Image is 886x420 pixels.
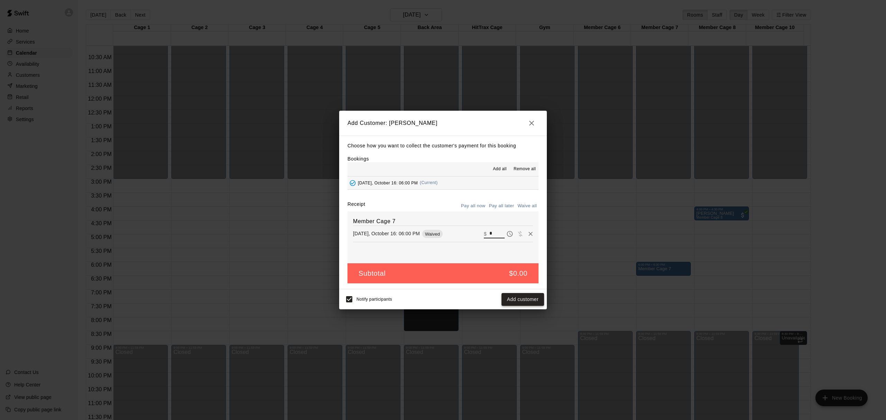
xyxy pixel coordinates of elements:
[359,269,386,278] h5: Subtotal
[347,176,539,189] button: Added - Collect Payment[DATE], October 16: 06:00 PM(Current)
[347,178,358,188] button: Added - Collect Payment
[339,111,547,136] h2: Add Customer: [PERSON_NAME]
[511,164,539,175] button: Remove all
[353,230,420,237] p: [DATE], October 16: 06:00 PM
[487,201,516,211] button: Pay all later
[493,166,507,173] span: Add all
[356,297,392,302] span: Notify participants
[515,230,525,236] span: Waive payment
[516,201,539,211] button: Waive all
[501,293,544,306] button: Add customer
[505,230,515,236] span: Pay later
[509,269,527,278] h5: $0.00
[353,217,533,226] h6: Member Cage 7
[459,201,487,211] button: Pay all now
[358,180,418,185] span: [DATE], October 16: 06:00 PM
[347,141,539,150] p: Choose how you want to collect the customer's payment for this booking
[347,201,365,211] label: Receipt
[484,230,487,237] p: $
[489,164,511,175] button: Add all
[347,156,369,162] label: Bookings
[422,231,443,237] span: Waived
[525,229,536,239] button: Remove
[514,166,536,173] span: Remove all
[420,180,438,185] span: (Current)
